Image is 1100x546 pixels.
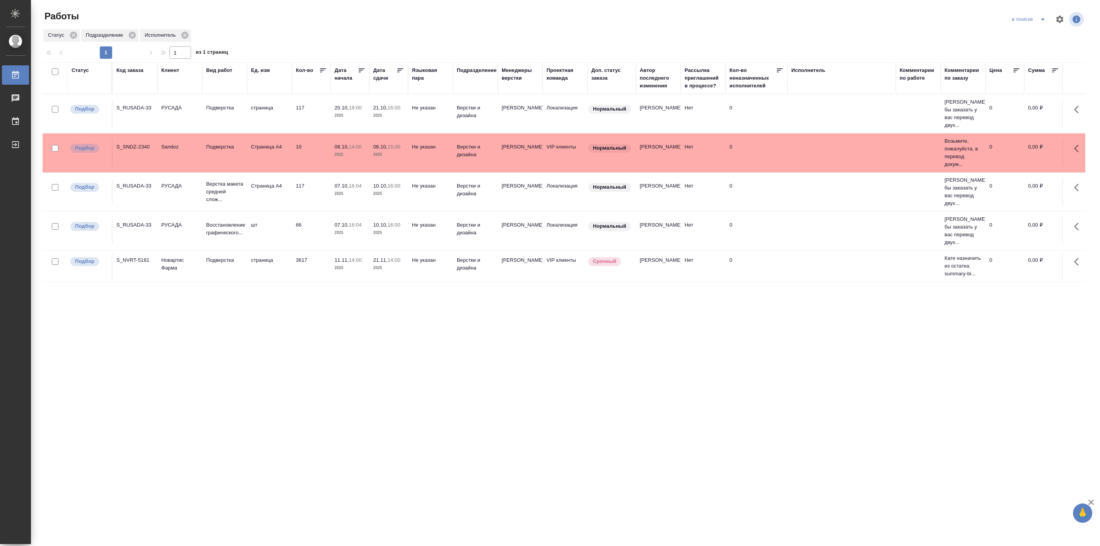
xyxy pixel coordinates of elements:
p: 2025 [335,190,366,198]
td: 0,00 ₽ [1024,178,1063,205]
div: S_RUSADA-33 [116,104,154,112]
p: [PERSON_NAME] [502,104,539,112]
td: Локализация [543,100,588,127]
span: Работы [43,10,79,22]
td: Верстки и дизайна [453,178,498,205]
td: Не указан [408,217,453,244]
div: Цена [989,67,1002,74]
td: Нет [681,139,726,166]
div: Комментарии по работе [900,67,937,82]
td: Верстки и дизайна [453,253,498,280]
p: [PERSON_NAME] [502,143,539,151]
p: [PERSON_NAME] [502,221,539,229]
td: 0,00 ₽ [1024,253,1063,280]
p: Нормальный [593,183,626,191]
p: 2025 [335,151,366,159]
div: Сумма [1028,67,1045,74]
p: 2025 [373,190,404,198]
td: Страница А4 [247,139,292,166]
div: Можно подбирать исполнителей [70,104,108,114]
div: Комментарии по заказу [945,67,982,82]
p: Исполнитель [145,31,178,39]
p: 16:00 [388,222,400,228]
p: 14:00 [349,144,362,150]
p: 2025 [335,229,366,237]
p: Кате назначить из остатка: summary-bi... [945,254,982,278]
p: 07.10, [335,183,349,189]
td: Верстки и дизайна [453,100,498,127]
p: Возьмите, пожалуйста, в перевод докум... [945,137,982,168]
td: Не указан [408,100,453,127]
p: Верстка макета средней слож... [206,180,243,203]
td: Не указан [408,139,453,166]
div: Языковая пара [412,67,449,82]
button: Здесь прячутся важные кнопки [1069,217,1088,236]
p: Восстановление графического... [206,221,243,237]
td: 0,00 ₽ [1024,139,1063,166]
div: Подразделение [81,29,138,42]
td: Нет [681,217,726,244]
td: 10 [292,139,331,166]
p: Подбор [75,258,94,265]
div: Ед. изм [251,67,270,74]
p: 16:00 [388,105,400,111]
td: [PERSON_NAME] [636,139,681,166]
div: Код заказа [116,67,143,74]
span: Посмотреть информацию [1069,12,1085,27]
td: 0 [986,217,1024,244]
p: [PERSON_NAME] [502,256,539,264]
td: Нет [681,253,726,280]
p: [PERSON_NAME] бы заказать у вас перевод двух... [945,215,982,246]
td: 0,00 ₽ [1024,100,1063,127]
span: из 1 страниц [196,48,228,59]
p: 15:00 [388,144,400,150]
p: Подверстка [206,143,243,151]
p: 07.10, [335,222,349,228]
p: РУСАДА [161,221,198,229]
td: страница [247,100,292,127]
td: [PERSON_NAME] [636,178,681,205]
td: 0 [726,253,787,280]
td: Страница А4 [247,178,292,205]
td: Не указан [408,178,453,205]
td: VIP клиенты [543,139,588,166]
td: Локализация [543,217,588,244]
p: Подбор [75,183,94,191]
td: Нет [681,178,726,205]
p: 18:00 [349,105,362,111]
div: Рассылка приглашений в процессе? [685,67,722,90]
div: Кол-во неназначенных исполнителей [729,67,776,90]
p: 11.11, [335,257,349,263]
td: 66 [292,217,331,244]
p: 2025 [335,112,366,119]
p: 2025 [373,264,404,272]
p: Подверстка [206,104,243,112]
td: VIP клиенты [543,253,588,280]
td: 0,00 ₽ [1024,217,1063,244]
div: S_SNDZ-2340 [116,143,154,151]
p: Подверстка [206,256,243,264]
td: 0 [726,100,787,127]
div: Менеджеры верстки [502,67,539,82]
p: 21.11, [373,257,388,263]
td: 0 [726,139,787,166]
td: страница [247,253,292,280]
div: Можно подбирать исполнителей [70,143,108,154]
div: Можно подбирать исполнителей [70,182,108,193]
p: [PERSON_NAME] бы заказать у вас перевод двух... [945,176,982,207]
p: Подбор [75,105,94,113]
td: 0 [986,178,1024,205]
p: 2025 [373,112,404,119]
td: 3617 [292,253,331,280]
p: 10.10, [373,222,388,228]
p: 16:04 [349,183,362,189]
div: Можно подбирать исполнителей [70,256,108,267]
td: 0 [726,178,787,205]
p: Нормальный [593,144,626,152]
div: Вид работ [206,67,232,74]
span: 🙏 [1076,505,1089,521]
td: Верстки и дизайна [453,217,498,244]
div: Проектная команда [547,67,584,82]
button: 🙏 [1073,503,1092,523]
p: [PERSON_NAME] [502,182,539,190]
